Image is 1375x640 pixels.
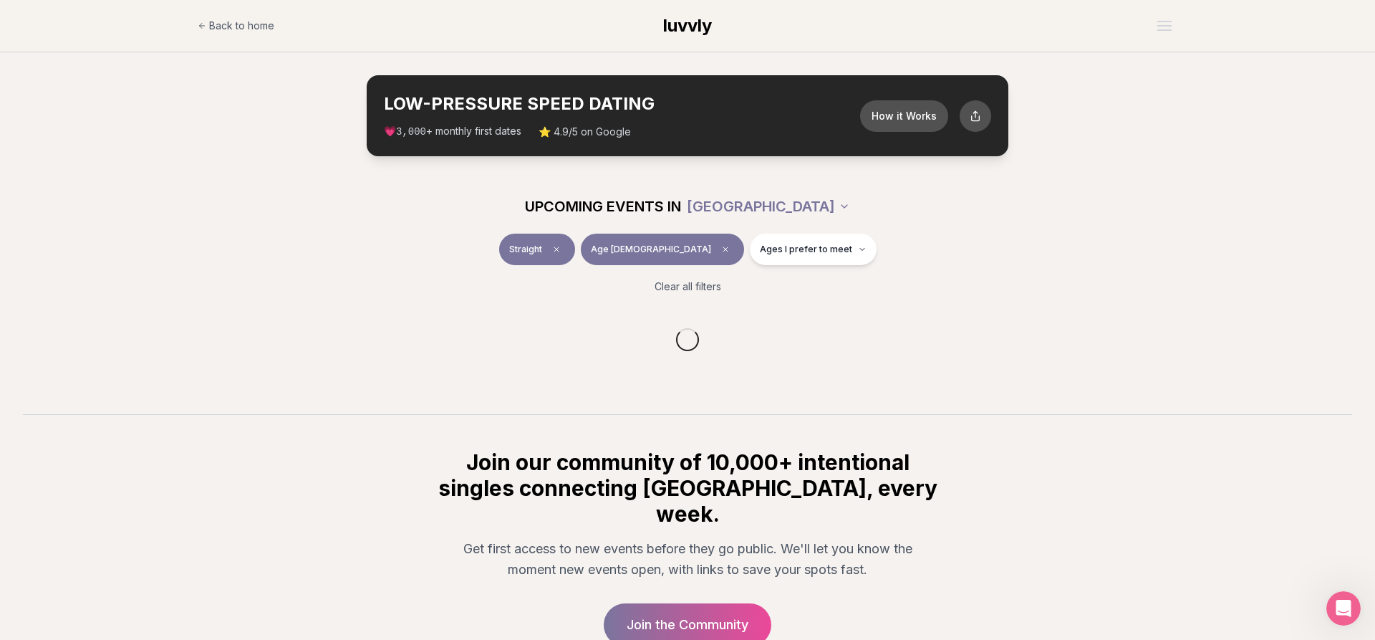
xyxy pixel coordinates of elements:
[581,234,744,265] button: Age [DEMOGRAPHIC_DATA]Clear age
[447,538,928,581] p: Get first access to new events before they go public. We'll let you know the moment new events op...
[526,196,682,216] span: UPCOMING EVENTS IN
[198,11,274,40] a: Back to home
[209,19,274,33] span: Back to home
[860,100,948,132] button: How it Works
[435,449,940,527] h2: Join our community of 10,000+ intentional singles connecting [GEOGRAPHIC_DATA], every week.
[499,234,575,265] button: StraightClear event type filter
[646,271,730,302] button: Clear all filters
[591,244,711,255] span: Age [DEMOGRAPHIC_DATA]
[663,14,712,37] a: luvvly
[687,191,850,222] button: [GEOGRAPHIC_DATA]
[750,234,877,265] button: Ages I prefer to meet
[760,244,852,255] span: Ages I prefer to meet
[717,241,734,258] span: Clear age
[539,125,631,139] span: ⭐ 4.9/5 on Google
[663,15,712,36] span: luvvly
[384,92,860,115] h2: LOW-PRESSURE SPEED DATING
[1152,15,1177,37] button: Open menu
[548,241,565,258] span: Clear event type filter
[384,124,521,139] span: 💗 + monthly first dates
[396,126,426,138] span: 3,000
[509,244,542,255] span: Straight
[1326,591,1361,626] iframe: Intercom live chat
